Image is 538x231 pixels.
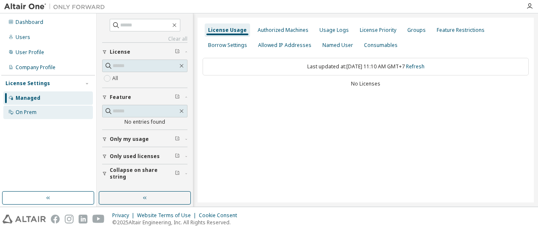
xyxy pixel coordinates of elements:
div: License Settings [5,80,50,87]
div: Groups [407,27,426,34]
div: Website Terms of Use [137,212,199,219]
button: Collapse on share string [102,164,187,183]
div: Feature Restrictions [437,27,485,34]
img: Altair One [4,3,109,11]
div: Privacy [112,212,137,219]
div: Dashboard [16,19,43,26]
img: facebook.svg [51,215,60,223]
div: Cookie Consent [199,212,242,219]
button: License [102,43,187,61]
span: Clear filter [175,170,180,177]
div: Borrow Settings [208,42,247,49]
span: Clear filter [175,153,180,160]
span: Clear filter [175,94,180,101]
span: Clear filter [175,49,180,55]
div: No entries found [102,119,187,125]
img: altair_logo.svg [3,215,46,223]
div: Last updated at: [DATE] 11:10 AM GMT+7 [203,58,529,75]
div: Named User [322,42,353,49]
a: Clear all [102,36,187,42]
div: License Priority [360,27,396,34]
span: Clear filter [175,136,180,143]
span: License [110,49,130,55]
div: No Licenses [203,80,529,87]
button: Only used licenses [102,147,187,166]
a: Refresh [406,63,425,70]
div: On Prem [16,109,37,116]
div: Allowed IP Addresses [258,42,311,49]
span: Only my usage [110,136,149,143]
div: Usage Logs [319,27,349,34]
div: License Usage [208,27,247,34]
span: Feature [110,94,131,101]
div: Authorized Machines [258,27,309,34]
span: Collapse on share string [110,167,175,180]
div: User Profile [16,49,44,56]
label: All [112,73,120,83]
span: Only used licenses [110,153,160,160]
img: linkedin.svg [79,215,87,223]
p: © 2025 Altair Engineering, Inc. All Rights Reserved. [112,219,242,226]
div: Company Profile [16,64,55,71]
div: Consumables [364,42,398,49]
img: instagram.svg [65,215,74,223]
button: Only my usage [102,130,187,148]
div: Managed [16,95,40,101]
img: youtube.svg [92,215,105,223]
div: Users [16,34,30,41]
button: Feature [102,88,187,106]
